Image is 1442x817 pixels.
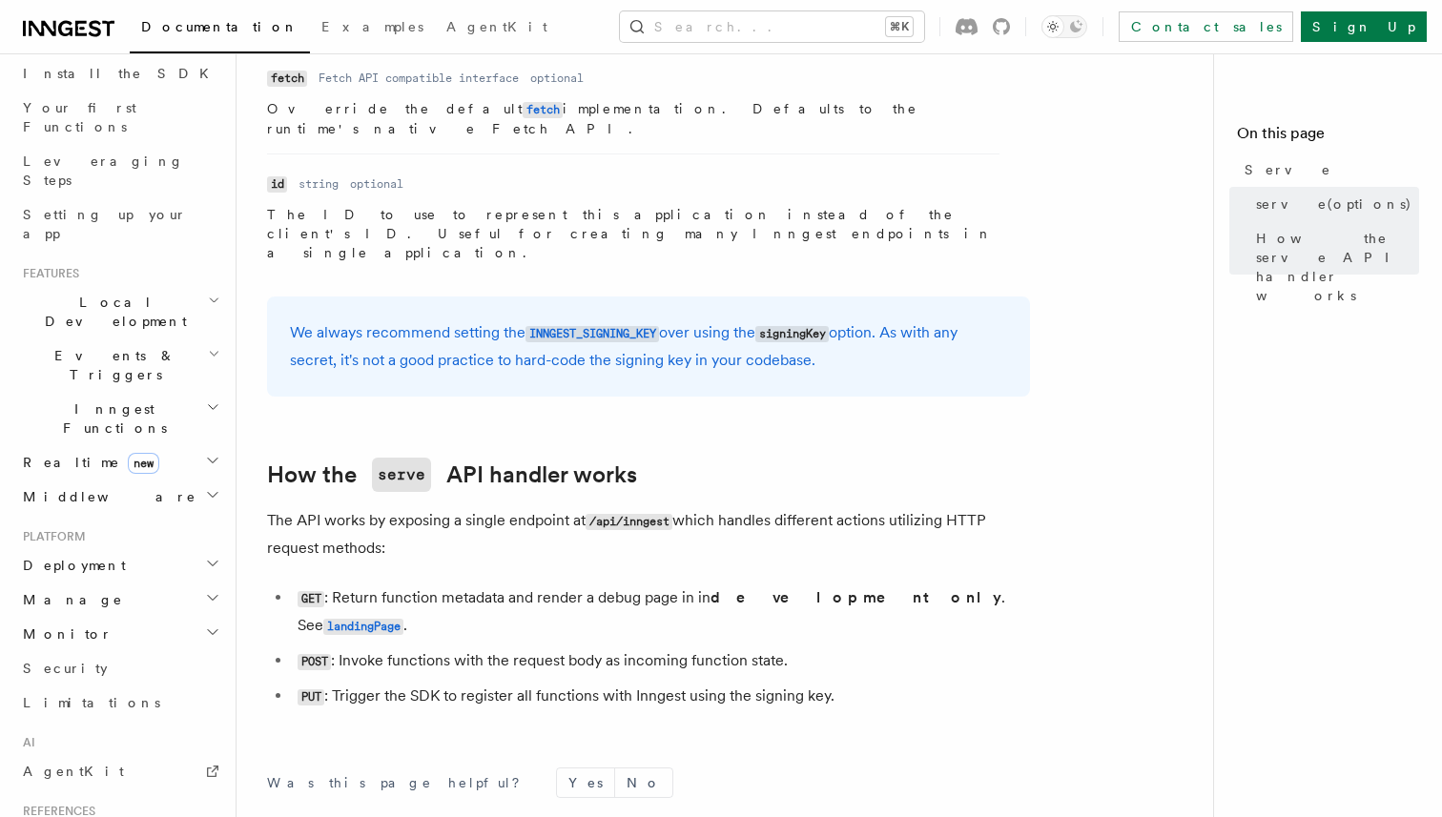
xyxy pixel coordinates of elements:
button: Search...⌘K [620,11,924,42]
a: Sign Up [1301,11,1427,42]
span: Deployment [15,556,126,575]
p: We always recommend setting the over using the option. As with any secret, it's not a good practi... [290,319,1007,374]
a: Examples [310,6,435,51]
li: : Trigger the SDK to register all functions with Inngest using the signing key. [292,683,1030,710]
button: Local Development [15,285,224,338]
button: Middleware [15,480,224,514]
button: Yes [557,768,614,797]
a: Your first Functions [15,91,224,144]
span: Limitations [23,695,160,710]
a: Security [15,651,224,685]
code: PUT [298,689,324,705]
button: Manage [15,582,224,617]
span: new [128,453,159,474]
code: POST [298,654,331,670]
p: Override the default implementation. Defaults to the runtime's native Fetch API. [267,99,999,138]
a: How the serve API handler works [1248,221,1419,313]
code: GET [298,591,324,607]
dd: string [299,176,339,192]
a: landingPage [323,616,403,634]
code: fetch [267,71,307,87]
h4: On this page [1237,122,1419,153]
span: Your first Functions [23,100,136,134]
span: Install the SDK [23,66,220,81]
dd: optional [350,176,403,192]
code: INNGEST_SIGNING_KEY [525,326,659,342]
code: signingKey [755,326,829,342]
a: Setting up your app [15,197,224,251]
p: The API works by exposing a single endpoint at which handles different actions utilizing HTTP req... [267,507,1030,562]
span: Realtime [15,453,159,472]
p: The ID to use to represent this application instead of the client's ID. Useful for creating many ... [267,205,999,262]
a: Serve [1237,153,1419,187]
span: Monitor [15,624,113,643]
code: landingPage [323,619,403,635]
code: /api/inngest [586,514,672,530]
a: serve(options) [1248,187,1419,221]
a: AgentKit [435,6,559,51]
span: How the serve API handler works [1256,229,1419,305]
button: No [615,768,672,797]
kbd: ⌘K [886,17,913,36]
span: AgentKit [23,764,124,779]
a: Documentation [130,6,310,53]
a: How theserveAPI handler works [267,458,637,492]
a: Leveraging Steps [15,144,224,197]
code: fetch [523,102,563,118]
a: Limitations [15,685,224,720]
span: Inngest Functions [15,399,206,438]
span: Features [15,266,79,281]
button: Monitor [15,617,224,651]
a: Contact sales [1119,11,1293,42]
span: Setting up your app [23,207,187,241]
span: Serve [1245,160,1331,179]
p: Was this page helpful? [267,773,533,792]
a: fetch [523,101,563,116]
li: : Return function metadata and render a debug page in in . See . [292,584,1030,640]
a: Install the SDK [15,56,224,91]
span: Security [23,661,108,676]
span: Leveraging Steps [23,153,184,188]
code: id [267,176,287,193]
a: AgentKit [15,754,224,788]
a: INNGEST_SIGNING_KEY [525,323,659,341]
span: Local Development [15,293,208,331]
dd: Fetch API compatible interface [319,71,519,86]
span: Documentation [141,19,299,34]
li: : Invoke functions with the request body as incoming function state. [292,647,1030,675]
button: Events & Triggers [15,338,224,392]
span: serve(options) [1256,194,1412,214]
span: AgentKit [446,19,547,34]
button: Toggle dark mode [1041,15,1087,38]
span: AI [15,735,35,750]
button: Deployment [15,548,224,582]
span: Middleware [15,487,196,506]
dd: optional [530,71,584,86]
code: serve [372,458,431,492]
strong: development only [711,588,1001,606]
span: Platform [15,529,86,544]
span: Manage [15,590,123,609]
span: Examples [321,19,423,34]
span: Events & Triggers [15,346,208,384]
button: Realtimenew [15,445,224,480]
button: Inngest Functions [15,392,224,445]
